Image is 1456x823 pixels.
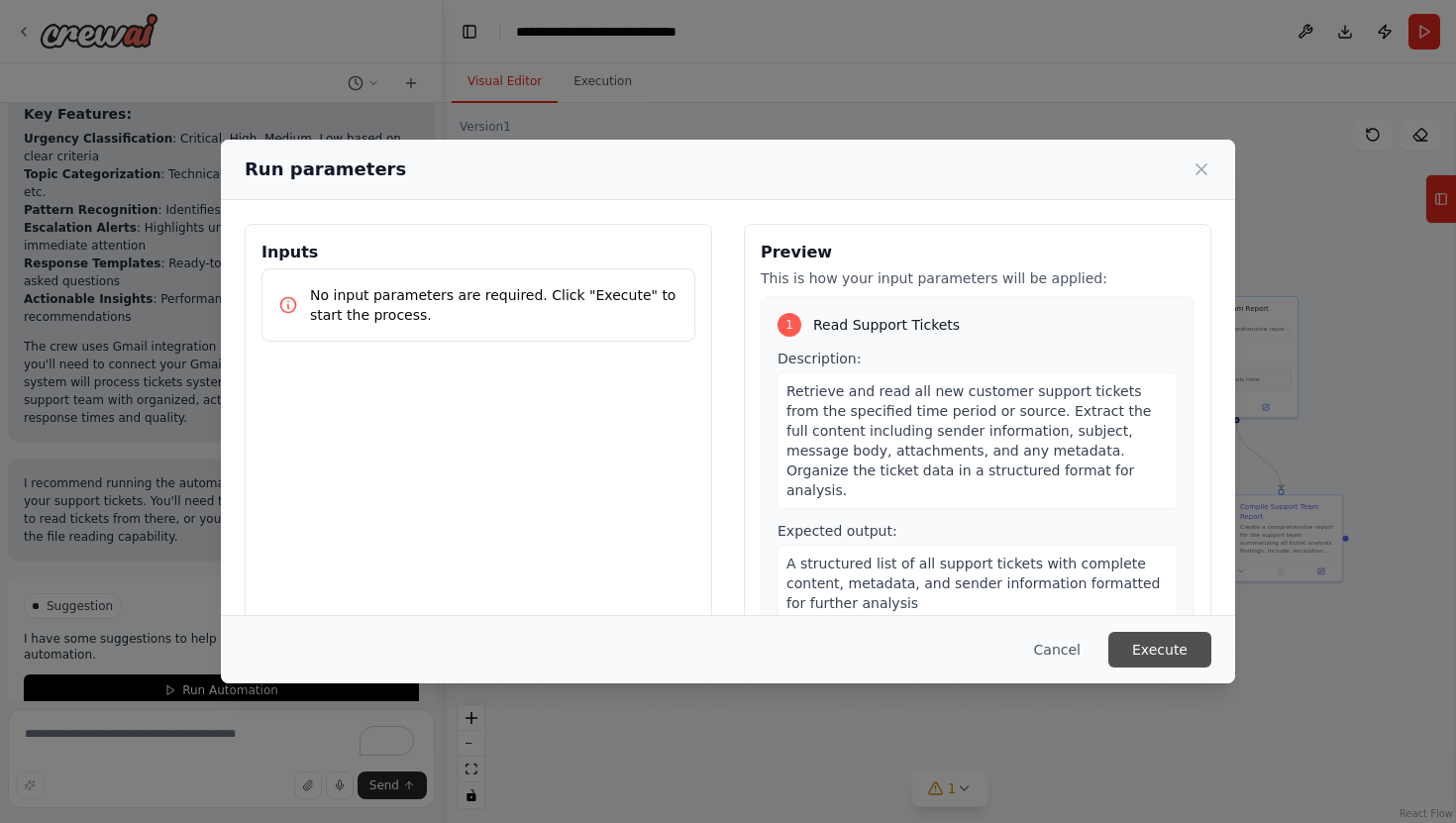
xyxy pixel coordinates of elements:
div: 1 [778,313,801,337]
h3: Preview [761,241,1195,264]
h3: Inputs [261,241,695,264]
span: Description: [778,351,861,366]
p: No input parameters are required. Click "Execute" to start the process. [310,285,678,325]
span: Retrieve and read all new customer support tickets from the specified time period or source. Extr... [786,383,1151,498]
h2: Run parameters [245,155,406,183]
button: Execute [1108,632,1211,668]
button: Cancel [1018,632,1096,668]
span: A structured list of all support tickets with complete content, metadata, and sender information ... [786,556,1160,611]
p: This is how your input parameters will be applied: [761,268,1195,288]
span: Read Support Tickets [813,315,960,335]
span: Expected output: [778,523,897,539]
